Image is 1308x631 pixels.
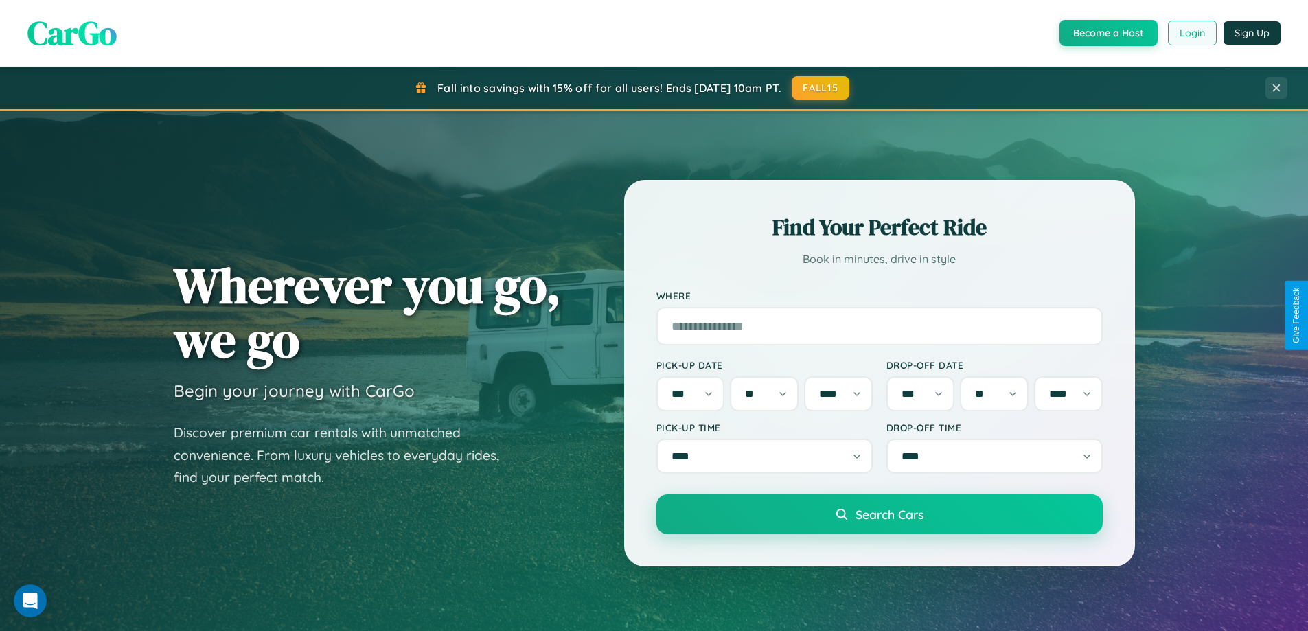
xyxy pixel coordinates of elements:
p: Book in minutes, drive in style [656,249,1103,269]
label: Where [656,290,1103,301]
label: Pick-up Time [656,422,873,433]
button: FALL15 [792,76,849,100]
h2: Find Your Perfect Ride [656,212,1103,242]
button: Search Cars [656,494,1103,534]
button: Become a Host [1059,20,1158,46]
iframe: Intercom live chat [14,584,47,617]
div: Give Feedback [1292,288,1301,343]
button: Sign Up [1224,21,1281,45]
span: Fall into savings with 15% off for all users! Ends [DATE] 10am PT. [437,81,781,95]
h3: Begin your journey with CarGo [174,380,415,401]
span: Search Cars [856,507,923,522]
button: Login [1168,21,1217,45]
h1: Wherever you go, we go [174,258,561,367]
label: Pick-up Date [656,359,873,371]
label: Drop-off Date [886,359,1103,371]
p: Discover premium car rentals with unmatched convenience. From luxury vehicles to everyday rides, ... [174,422,517,489]
label: Drop-off Time [886,422,1103,433]
span: CarGo [27,10,117,56]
